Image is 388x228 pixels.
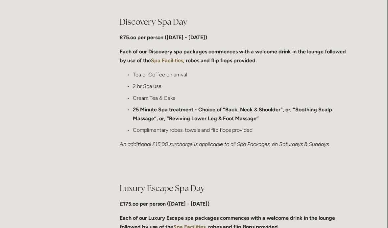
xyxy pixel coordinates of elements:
[120,201,209,207] strong: £175.oo per person ([DATE] - [DATE])
[120,141,330,147] em: An additional £15.00 surcharge is applicable to all Spa Packages, on Saturdays & Sundays.
[183,57,257,64] strong: , robes and flip flops provided.
[120,16,350,28] h2: Discovery Spa Day
[133,106,333,122] strong: 25 Minute Spa treatment - Choice of “Back, Neck & Shoulder", or, “Soothing Scalp Massage”, or, “R...
[133,82,350,91] p: 2 hr Spa use
[120,48,347,64] strong: Each of our Discovery spa packages commences with a welcome drink in the lounge followed by use o...
[133,94,350,102] p: Cream Tea & Cake
[133,126,350,134] p: Complimentary robes, towels and flip flops provided
[120,34,207,41] strong: £75.oo per person ([DATE] - [DATE])
[120,183,350,194] h2: Luxury Escape Spa Day
[133,70,350,79] p: Tea or Coffee on arrival
[151,57,183,64] a: Spa Facilities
